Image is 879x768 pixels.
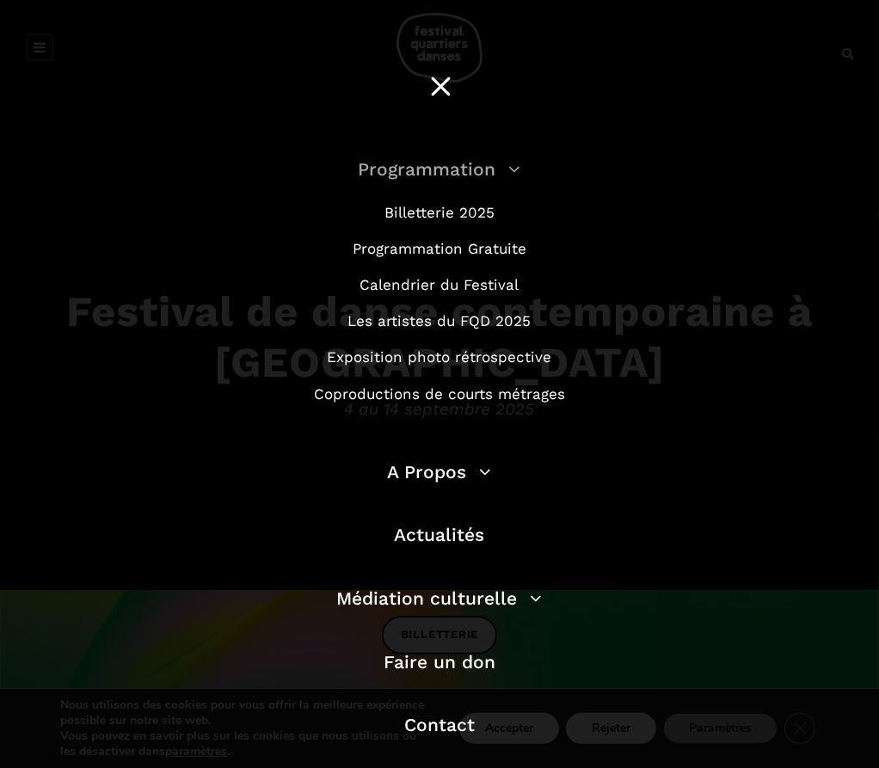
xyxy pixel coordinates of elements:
[328,348,552,366] a: Exposition photo rétrospective
[337,587,543,609] a: Médiation culturelle
[384,204,495,221] a: Billetterie 2025
[404,714,475,735] a: Contact
[395,524,485,545] a: Actualités
[348,312,532,329] a: Les artistes du FQD 2025
[360,276,519,293] a: Calendrier du Festival
[314,385,565,402] a: Coproductions de courts métrages
[384,651,495,673] a: Faire un don
[388,461,492,482] a: A Propos
[359,158,521,180] a: Programmation
[353,240,526,257] a: Programmation Gratuite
